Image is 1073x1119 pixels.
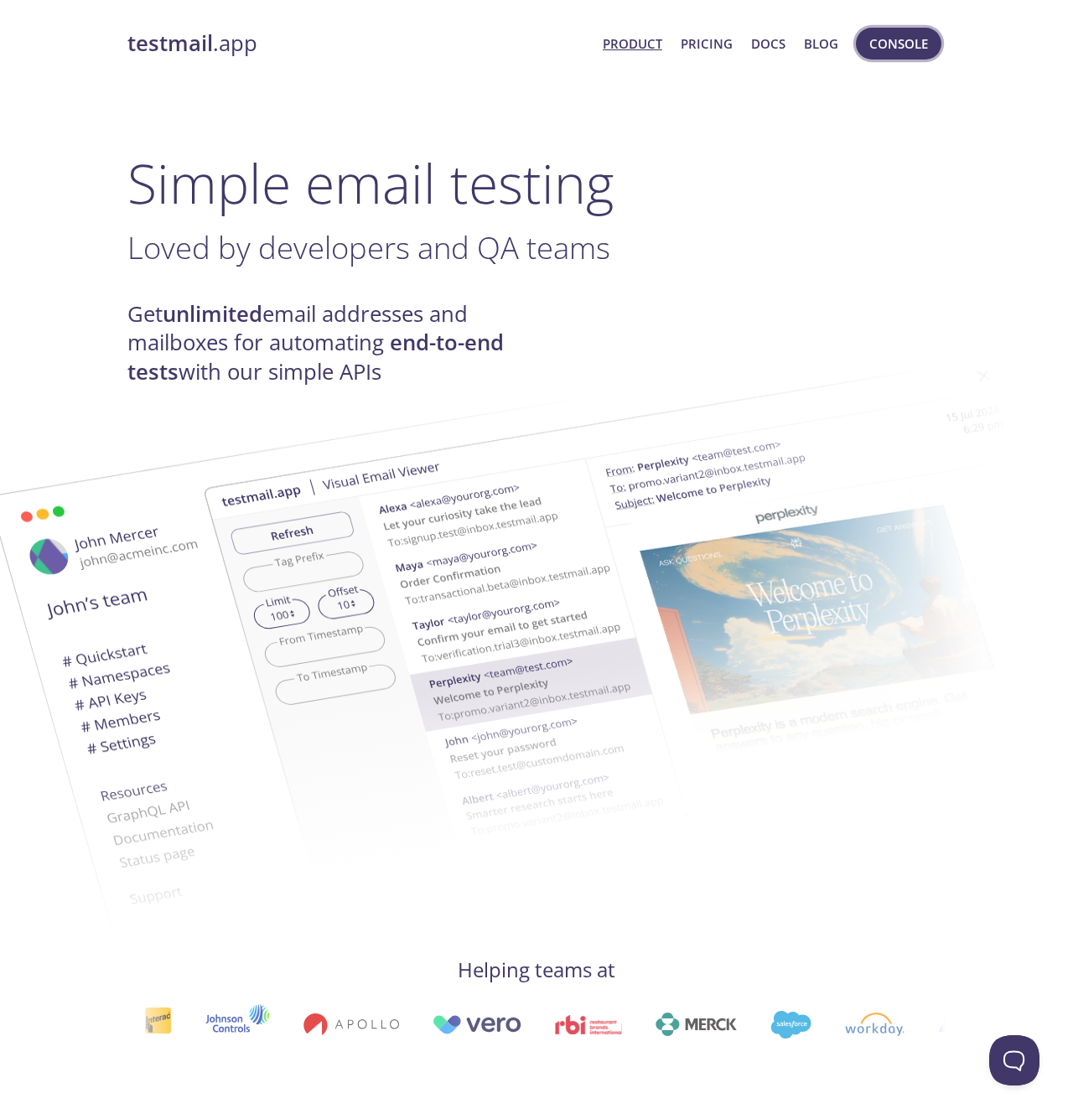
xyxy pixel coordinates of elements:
a: Pricing [681,33,733,54]
h4: Helping teams at [127,956,946,983]
a: Blog [804,33,838,54]
img: merck [646,1013,728,1036]
button: Console [856,28,941,60]
span: Console [869,33,928,54]
img: johnsoncontrols [196,1004,261,1044]
strong: testmail [127,28,213,58]
img: salesforce [761,1011,801,1039]
a: testmail.app [127,29,589,58]
img: rbi [546,1015,614,1034]
img: vero [423,1015,512,1034]
h4: Get email addresses and mailboxes for automating with our simple APIs [127,300,536,386]
strong: end-to-end tests [127,328,504,386]
a: Product [603,33,662,54]
span: Loved by developers and QA teams [127,226,610,268]
strong: unlimited [163,299,262,329]
h1: Simple email testing [127,151,946,215]
a: Docs [751,33,785,54]
iframe: Help Scout Beacon - Open [989,1035,1039,1085]
img: workday [835,1013,894,1036]
img: apollo [294,1013,390,1036]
